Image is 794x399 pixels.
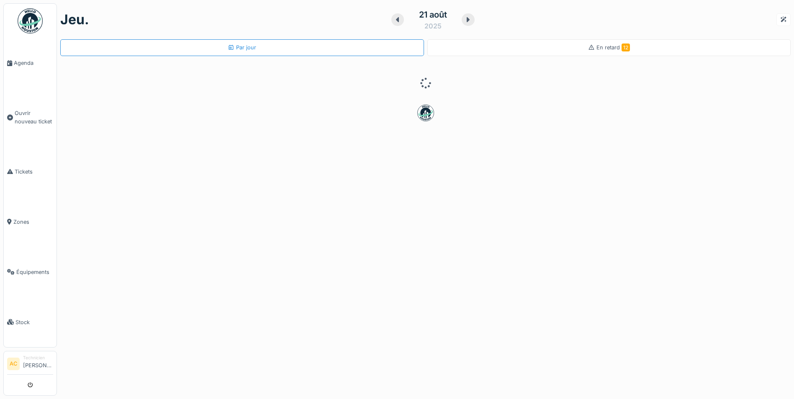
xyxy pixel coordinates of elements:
li: [PERSON_NAME] [23,355,53,373]
span: Stock [15,318,53,326]
span: En retard [596,44,630,51]
a: Équipements [4,247,57,297]
div: 2025 [424,21,442,31]
h1: jeu. [60,12,89,28]
div: 21 août [419,8,447,21]
li: AC [7,358,20,370]
span: Tickets [15,168,53,176]
a: Ouvrir nouveau ticket [4,88,57,146]
div: Technicien [23,355,53,361]
img: Badge_color-CXgf-gQk.svg [18,8,43,33]
a: AC Technicien[PERSON_NAME] [7,355,53,375]
span: 12 [622,43,630,51]
a: Tickets [4,146,57,197]
span: Ouvrir nouveau ticket [15,109,53,125]
a: Stock [4,297,57,347]
span: Zones [13,218,53,226]
div: Par jour [228,43,256,51]
span: Agenda [14,59,53,67]
a: Zones [4,197,57,247]
span: Équipements [16,268,53,276]
img: badge-BVDL4wpA.svg [417,105,434,121]
a: Agenda [4,38,57,88]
